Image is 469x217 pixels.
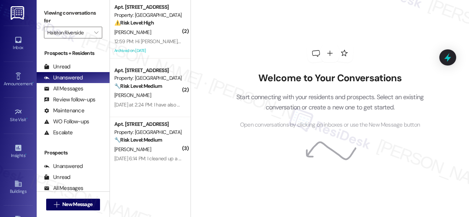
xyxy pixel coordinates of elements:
div: Unread [44,63,70,71]
div: All Messages [44,85,83,93]
span: • [25,152,26,157]
div: Prospects + Residents [37,49,110,57]
span: • [33,80,34,85]
a: Inbox [4,34,33,53]
a: Insights • [4,142,33,161]
h2: Welcome to Your Conversations [225,72,435,84]
div: Unread [44,173,70,181]
p: Start connecting with your residents and prospects. Select an existing conversation or create a n... [225,92,435,113]
img: ResiDesk Logo [11,6,26,20]
div: Prospects [37,149,110,157]
div: WO Follow-ups [44,118,89,126]
span: Open conversations by clicking on inboxes or use the New Message button [240,120,420,130]
button: New Message [46,199,100,210]
div: Unanswered [44,162,83,170]
i:  [54,202,59,207]
div: Escalate [44,129,73,136]
a: Buildings [4,177,33,197]
input: All communities [47,27,91,38]
label: Viewing conversations for [44,7,102,27]
div: Unanswered [44,74,83,82]
div: Maintenance [44,107,84,115]
div: All Messages [44,184,83,192]
i:  [94,30,98,35]
span: New Message [62,201,92,208]
span: • [26,116,27,121]
a: Site Visit • [4,106,33,126]
div: Review follow-ups [44,96,95,104]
